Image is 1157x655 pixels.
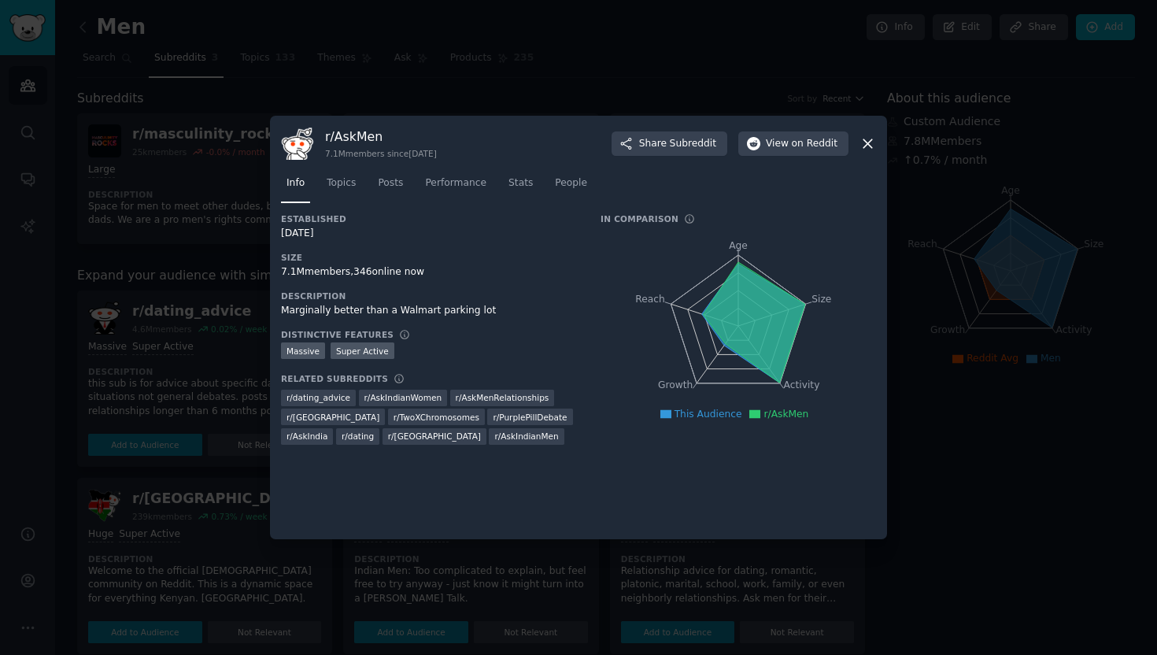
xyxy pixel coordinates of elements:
div: 7.1M members since [DATE] [325,148,437,159]
span: r/ [GEOGRAPHIC_DATA] [286,412,379,423]
button: Viewon Reddit [738,131,848,157]
span: r/ dating_advice [286,392,350,403]
tspan: Size [811,294,831,305]
span: r/ AskMenRelationships [456,392,549,403]
span: r/ AskIndianMen [494,431,558,442]
span: r/ AskIndianWomen [364,392,442,403]
span: r/ dating [342,431,374,442]
span: This Audience [675,409,742,420]
span: Posts [378,176,403,191]
a: People [549,171,593,203]
h3: r/ AskMen [325,128,437,145]
a: Performance [420,171,492,203]
h3: Size [281,252,578,263]
span: Performance [425,176,486,191]
div: [DATE] [281,227,578,241]
div: Massive [281,342,325,359]
a: Info [281,171,310,203]
span: Stats [508,176,533,191]
tspan: Growth [658,380,693,391]
tspan: Age [729,240,748,251]
img: AskMen [281,127,314,160]
span: Topics [327,176,356,191]
h3: Established [281,213,578,224]
span: r/ PurplePillDebate [493,412,567,423]
span: on Reddit [792,137,837,151]
div: Marginally better than a Walmart parking lot [281,304,578,318]
span: r/ AskIndia [286,431,327,442]
span: Info [286,176,305,191]
span: r/ [GEOGRAPHIC_DATA] [388,431,481,442]
span: r/AskMen [763,409,808,420]
h3: In Comparison [601,213,678,224]
tspan: Activity [784,380,820,391]
button: ShareSubreddit [612,131,727,157]
span: People [555,176,587,191]
div: Super Active [331,342,394,359]
span: r/ TwoXChromosomes [394,412,479,423]
div: 7.1M members, 346 online now [281,265,578,279]
a: Topics [321,171,361,203]
a: Posts [372,171,408,203]
h3: Description [281,290,578,302]
span: View [766,137,837,151]
span: Subreddit [670,137,716,151]
a: Stats [503,171,538,203]
h3: Related Subreddits [281,373,388,384]
h3: Distinctive Features [281,329,394,340]
tspan: Reach [635,294,665,305]
span: Share [639,137,716,151]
